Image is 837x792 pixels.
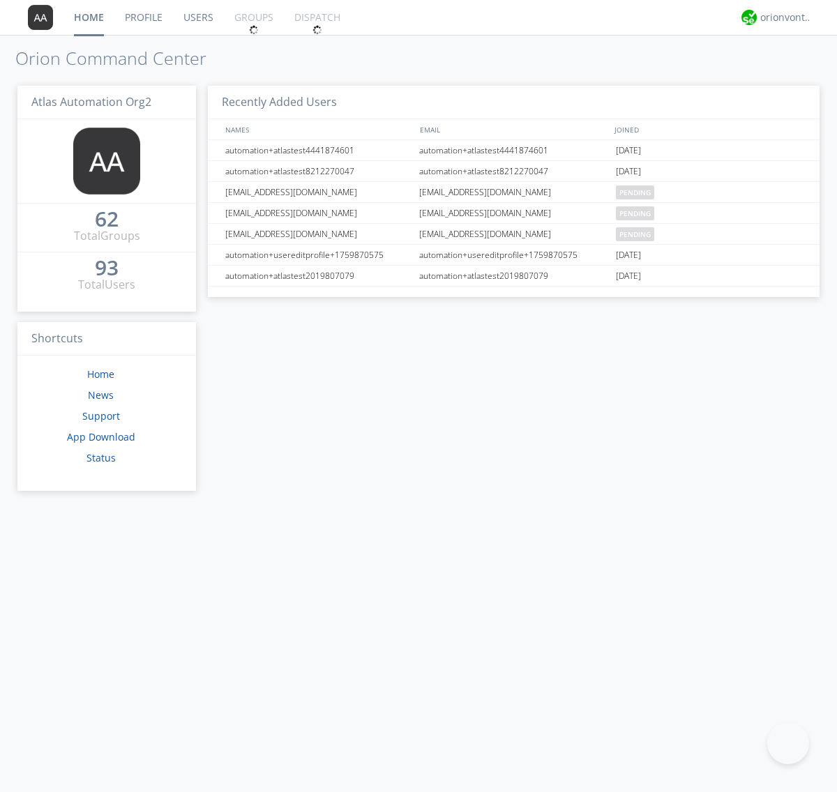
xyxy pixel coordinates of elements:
div: [EMAIL_ADDRESS][DOMAIN_NAME] [416,203,612,223]
div: automation+usereditprofile+1759870575 [416,245,612,265]
a: 93 [95,261,119,277]
span: [DATE] [616,161,641,182]
div: [EMAIL_ADDRESS][DOMAIN_NAME] [416,182,612,202]
iframe: Toggle Customer Support [767,722,809,764]
div: [EMAIL_ADDRESS][DOMAIN_NAME] [222,203,415,223]
span: pending [616,206,654,220]
img: 373638.png [28,5,53,30]
div: automation+atlastest4441874601 [416,140,612,160]
div: automation+atlastest2019807079 [222,266,415,286]
a: Status [86,451,116,464]
span: pending [616,227,654,241]
a: News [88,388,114,402]
div: automation+atlastest4441874601 [222,140,415,160]
div: [EMAIL_ADDRESS][DOMAIN_NAME] [222,182,415,202]
span: [DATE] [616,140,641,161]
h3: Recently Added Users [208,86,820,120]
span: [DATE] [616,266,641,287]
img: 29d36aed6fa347d5a1537e7736e6aa13 [741,10,757,25]
img: spin.svg [312,25,322,35]
span: [DATE] [616,245,641,266]
div: automation+atlastest8212270047 [416,161,612,181]
a: automation+atlastest8212270047automation+atlastest8212270047[DATE] [208,161,820,182]
a: 62 [95,212,119,228]
div: NAMES [222,119,413,139]
div: automation+atlastest8212270047 [222,161,415,181]
div: automation+atlastest2019807079 [416,266,612,286]
a: automation+atlastest2019807079automation+atlastest2019807079[DATE] [208,266,820,287]
a: automation+atlastest4441874601automation+atlastest4441874601[DATE] [208,140,820,161]
span: Atlas Automation Org2 [31,94,151,109]
img: 373638.png [73,128,140,195]
a: App Download [67,430,135,443]
div: automation+usereditprofile+1759870575 [222,245,415,265]
div: Total Groups [74,228,140,244]
h3: Shortcuts [17,322,196,356]
span: pending [616,185,654,199]
div: Total Users [78,277,135,293]
a: Support [82,409,120,422]
div: [EMAIL_ADDRESS][DOMAIN_NAME] [222,224,415,244]
a: [EMAIL_ADDRESS][DOMAIN_NAME][EMAIL_ADDRESS][DOMAIN_NAME]pending [208,203,820,224]
img: spin.svg [249,25,259,35]
a: automation+usereditprofile+1759870575automation+usereditprofile+1759870575[DATE] [208,245,820,266]
a: [EMAIL_ADDRESS][DOMAIN_NAME][EMAIL_ADDRESS][DOMAIN_NAME]pending [208,182,820,203]
div: [EMAIL_ADDRESS][DOMAIN_NAME] [416,224,612,244]
div: 62 [95,212,119,226]
div: JOINED [611,119,806,139]
div: EMAIL [416,119,611,139]
a: Home [87,367,114,381]
div: orionvontas+atlas+automation+org2 [760,10,813,24]
div: 93 [95,261,119,275]
a: [EMAIL_ADDRESS][DOMAIN_NAME][EMAIL_ADDRESS][DOMAIN_NAME]pending [208,224,820,245]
